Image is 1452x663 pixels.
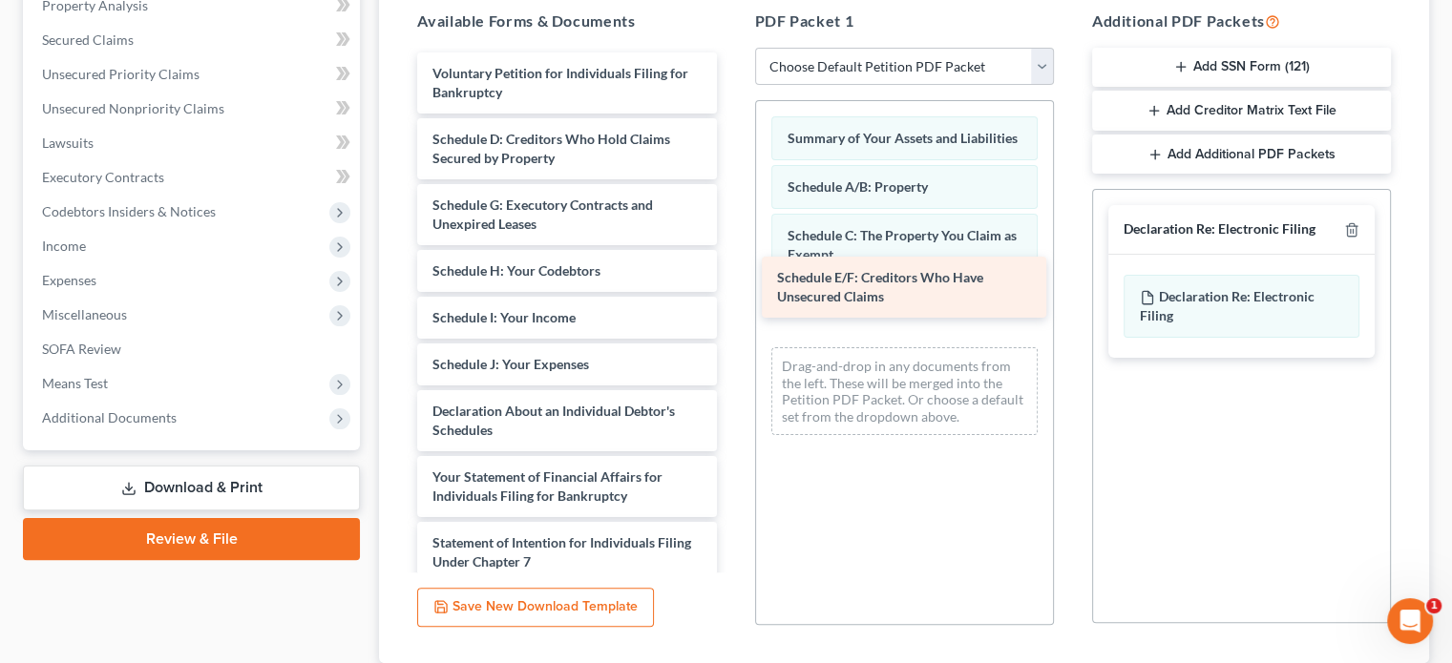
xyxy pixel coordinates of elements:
span: Unsecured Nonpriority Claims [42,100,224,116]
span: Declaration Re: Electronic Filing [1140,288,1315,323]
span: Your Statement of Financial Affairs for Individuals Filing for Bankruptcy [432,468,663,504]
div: Drag-and-drop in any documents from the left. These will be merged into the Petition PDF Packet. ... [771,347,1038,435]
span: Declaration About an Individual Debtor's Schedules [432,403,675,438]
h5: Additional PDF Packets [1092,10,1391,32]
a: Executory Contracts [27,160,360,195]
span: Voluntary Petition for Individuals Filing for Bankruptcy [432,65,688,100]
span: Miscellaneous [42,306,127,322]
span: SOFA Review [42,341,121,357]
h5: Available Forms & Documents [417,10,716,32]
button: Add SSN Form (121) [1092,48,1391,88]
a: SOFA Review [27,332,360,366]
button: Add Creditor Matrix Text File [1092,91,1391,131]
span: Lawsuits [42,135,94,151]
span: Statement of Intention for Individuals Filing Under Chapter 7 [432,534,691,570]
span: Schedule E/F: Creditors Who Have Unsecured Claims [777,269,983,304]
span: Schedule I: Your Income [432,309,576,325]
span: Means Test [42,375,108,391]
span: Additional Documents [42,409,177,425]
span: Codebtors Insiders & Notices [42,203,216,219]
span: Schedule J: Your Expenses [432,356,589,372]
span: Expenses [42,272,96,288]
h5: PDF Packet 1 [755,10,1054,32]
span: Income [42,238,86,254]
a: Unsecured Nonpriority Claims [27,92,360,126]
span: Summary of Your Assets and Liabilities [788,130,1018,146]
div: Declaration Re: Electronic Filing [1124,220,1315,238]
a: Download & Print [23,466,360,510]
span: 1 [1426,598,1441,613]
a: Secured Claims [27,23,360,57]
span: Schedule A/B: Property [788,178,928,195]
span: Schedule D: Creditors Who Hold Claims Secured by Property [432,131,670,166]
a: Review & File [23,518,360,560]
button: Save New Download Template [417,588,654,628]
span: Schedule H: Your Codebtors [432,262,600,279]
button: Add Additional PDF Packets [1092,135,1391,175]
a: Unsecured Priority Claims [27,57,360,92]
span: Schedule C: The Property You Claim as Exempt [788,227,1017,262]
span: Executory Contracts [42,169,164,185]
iframe: Intercom live chat [1387,598,1433,644]
span: Schedule G: Executory Contracts and Unexpired Leases [432,197,653,232]
a: Lawsuits [27,126,360,160]
span: Secured Claims [42,31,134,48]
span: Unsecured Priority Claims [42,66,200,82]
